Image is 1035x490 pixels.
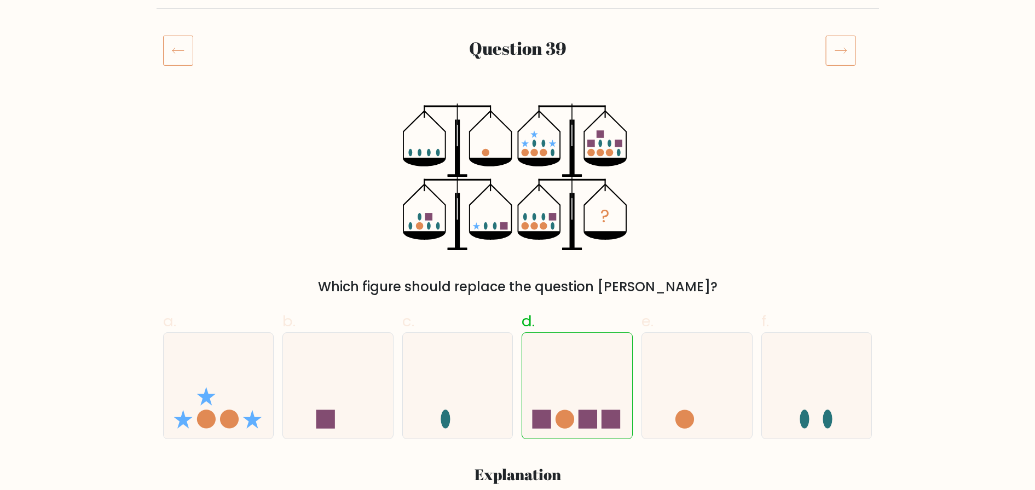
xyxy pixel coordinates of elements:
span: d. [522,310,535,332]
h2: Question 39 [223,38,812,59]
tspan: ? [600,204,609,228]
h3: Explanation [170,465,866,484]
span: a. [163,310,176,332]
span: f. [761,310,769,332]
span: c. [402,310,414,332]
span: e. [641,310,654,332]
div: Which figure should replace the question [PERSON_NAME]? [170,277,866,297]
span: b. [282,310,296,332]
